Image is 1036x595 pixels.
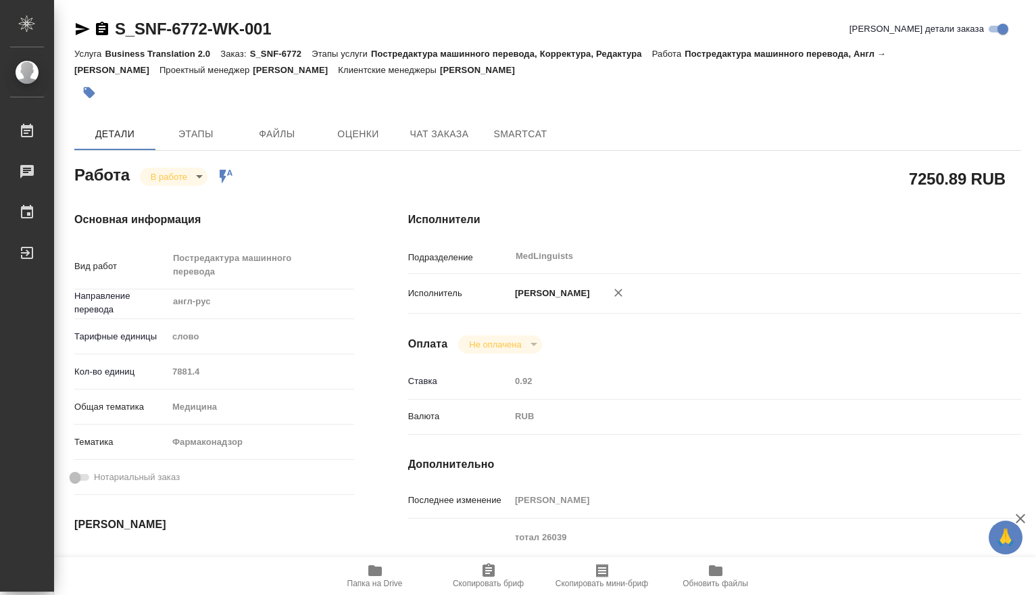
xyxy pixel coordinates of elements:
p: [PERSON_NAME] [253,65,338,75]
button: Скопировать мини-бриф [545,557,659,595]
button: Скопировать ссылку [94,21,110,37]
span: 🙏 [994,523,1017,552]
span: Скопировать бриф [453,579,524,588]
div: В работе [458,335,541,354]
h4: Оплата [408,336,448,352]
p: [PERSON_NAME] [510,287,590,300]
div: Медицина [168,396,354,419]
div: Фармаконадзор [168,431,354,454]
span: Файлы [245,126,310,143]
p: Тарифные единицы [74,330,168,343]
button: Удалить исполнителя [603,278,633,308]
p: [PERSON_NAME] [440,65,525,75]
button: Обновить файлы [659,557,772,595]
input: Пустое поле [510,371,970,391]
span: Скопировать мини-бриф [556,579,648,588]
span: Детали [82,126,147,143]
h4: Основная информация [74,212,354,228]
p: Ставка [408,375,510,388]
span: Чат заказа [407,126,472,143]
p: Заказ: [220,49,249,59]
p: Последнее изменение [408,494,510,507]
h2: Работа [74,162,130,186]
p: Клиентские менеджеры [338,65,440,75]
button: Добавить тэг [74,78,104,108]
input: Пустое поле [510,490,970,510]
button: Скопировать бриф [432,557,545,595]
p: Кол-во единиц [74,365,168,379]
span: Нотариальный заказ [94,471,180,484]
div: слово [168,325,354,348]
p: Исполнитель [408,287,510,300]
span: SmartCat [488,126,553,143]
button: Папка на Drive [318,557,432,595]
div: В работе [140,168,207,186]
button: Не оплачена [465,339,525,350]
input: Пустое поле [168,551,286,571]
p: Услуга [74,49,105,59]
h4: [PERSON_NAME] [74,517,354,533]
div: RUB [510,405,970,428]
input: Пустое поле [168,362,354,381]
p: S_SNF-6772 [250,49,312,59]
p: Вид работ [74,260,168,273]
h4: Дополнительно [408,456,1021,473]
span: Папка на Drive [347,579,403,588]
p: Тематика [74,435,168,449]
h4: Исполнители [408,212,1021,228]
span: [PERSON_NAME] детали заказа [849,22,984,36]
button: 🙏 [989,521,1022,554]
span: Оценки [326,126,391,143]
span: Обновить файлы [683,579,748,588]
a: S_SNF-6772-WK-001 [115,20,271,38]
p: Проектный менеджер [159,65,253,75]
span: Этапы [164,126,228,143]
p: Постредактура машинного перевода, Корректура, Редактура [371,49,652,59]
p: Этапы услуги [312,49,371,59]
p: Business Translation 2.0 [105,49,220,59]
p: Общая тематика [74,400,168,414]
p: Дата начала работ [74,554,168,568]
p: Работа [652,49,685,59]
button: В работе [147,171,191,183]
p: Валюта [408,410,510,423]
h2: 7250.89 RUB [909,167,1006,190]
p: Подразделение [408,251,510,264]
p: Направление перевода [74,289,168,316]
button: Скопировать ссылку для ЯМессенджера [74,21,91,37]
